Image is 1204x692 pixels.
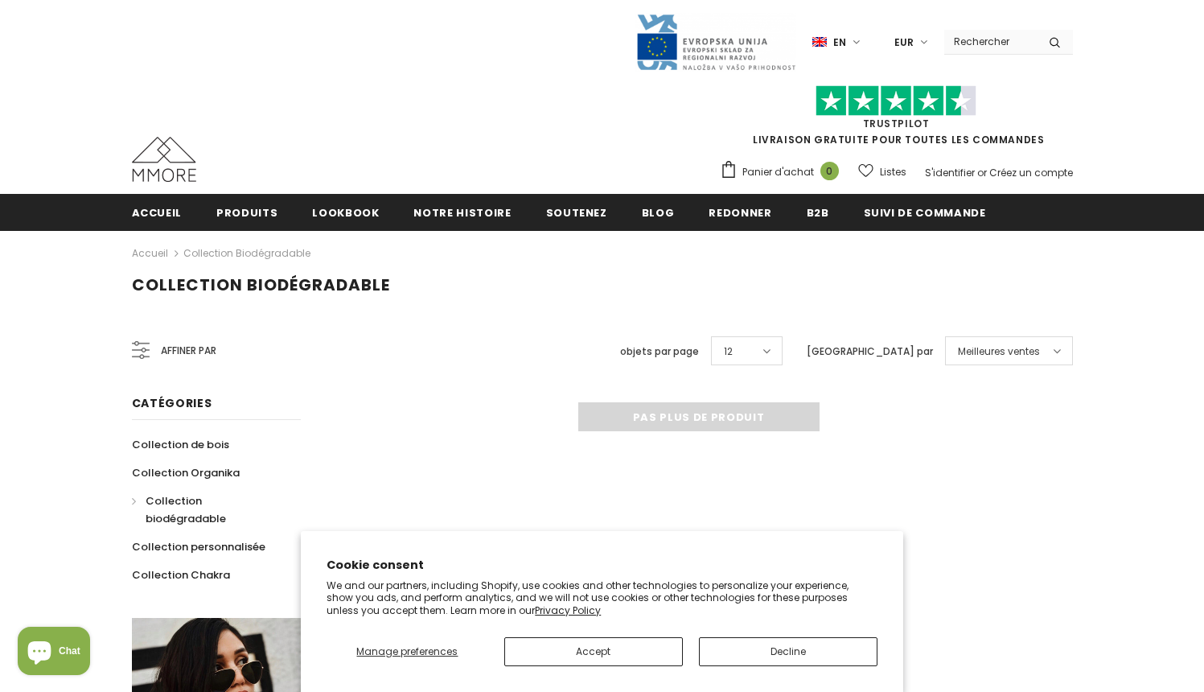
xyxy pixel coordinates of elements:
[858,158,906,186] a: Listes
[132,539,265,554] span: Collection personnalisée
[216,194,277,230] a: Produits
[958,344,1040,360] span: Meilleures ventes
[720,160,847,184] a: Panier d'achat 0
[925,166,975,179] a: S'identifier
[132,395,212,411] span: Catégories
[132,274,390,296] span: Collection biodégradable
[812,35,827,49] img: i-lang-1.png
[894,35,914,51] span: EUR
[146,493,226,526] span: Collection biodégradable
[720,93,1073,146] span: LIVRAISON GRATUITE POUR TOUTES LES COMMANDES
[312,194,379,230] a: Lookbook
[327,557,877,574] h2: Cookie consent
[183,246,310,260] a: Collection biodégradable
[944,30,1037,53] input: Search Site
[642,205,675,220] span: Blog
[132,465,240,480] span: Collection Organika
[820,162,839,180] span: 0
[132,459,240,487] a: Collection Organika
[642,194,675,230] a: Blog
[132,194,183,230] a: Accueil
[356,645,458,658] span: Manage preferences
[864,205,986,220] span: Suivi de commande
[132,205,183,220] span: Accueil
[504,637,683,666] button: Accept
[132,244,168,263] a: Accueil
[413,205,511,220] span: Notre histoire
[546,205,607,220] span: soutenez
[132,430,229,459] a: Collection de bois
[635,35,796,48] a: Javni Razpis
[807,344,933,360] label: [GEOGRAPHIC_DATA] par
[709,205,771,220] span: Redonner
[742,164,814,180] span: Panier d'achat
[546,194,607,230] a: soutenez
[620,344,699,360] label: objets par page
[635,13,796,72] img: Javni Razpis
[977,166,987,179] span: or
[709,194,771,230] a: Redonner
[413,194,511,230] a: Notre histoire
[535,603,601,617] a: Privacy Policy
[699,637,877,666] button: Decline
[132,561,230,589] a: Collection Chakra
[864,194,986,230] a: Suivi de commande
[724,344,733,360] span: 12
[216,205,277,220] span: Produits
[807,194,829,230] a: B2B
[132,487,283,533] a: Collection biodégradable
[161,342,216,360] span: Affiner par
[132,137,196,182] img: Cas MMORE
[132,437,229,452] span: Collection de bois
[880,164,906,180] span: Listes
[807,205,829,220] span: B2B
[312,205,379,220] span: Lookbook
[327,637,487,666] button: Manage preferences
[13,627,95,679] inbox-online-store-chat: Shopify online store chat
[863,117,930,130] a: TrustPilot
[989,166,1073,179] a: Créez un compte
[327,579,877,617] p: We and our partners, including Shopify, use cookies and other technologies to personalize your ex...
[132,567,230,583] span: Collection Chakra
[833,35,846,51] span: en
[132,533,265,561] a: Collection personnalisée
[816,85,976,117] img: Faites confiance aux étoiles pilotes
